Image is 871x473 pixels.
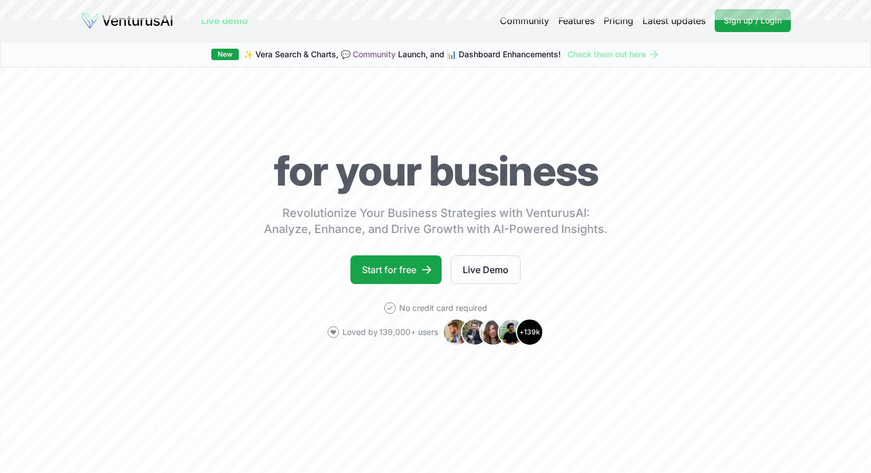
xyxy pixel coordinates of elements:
a: Check them out here [567,49,660,60]
a: Features [558,14,594,27]
img: Avatar 2 [461,318,488,346]
div: New [211,49,239,60]
img: Avatar 4 [498,318,525,346]
img: logo [81,11,174,30]
img: Avatar 3 [479,318,507,346]
span: Sign up / Login [724,15,782,26]
span: ✨ Vera Search & Charts, 💬 Launch, and 📊 Dashboard Enhancements! [243,49,561,60]
a: Community [353,49,396,59]
a: Live demo [201,14,248,27]
a: Start for free [350,255,442,284]
img: Avatar 1 [443,318,470,346]
a: Latest updates [643,14,706,27]
a: Live Demo [451,255,521,284]
a: Sign up / Login [715,9,791,32]
a: Pricing [604,14,633,27]
a: Community [500,14,549,27]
